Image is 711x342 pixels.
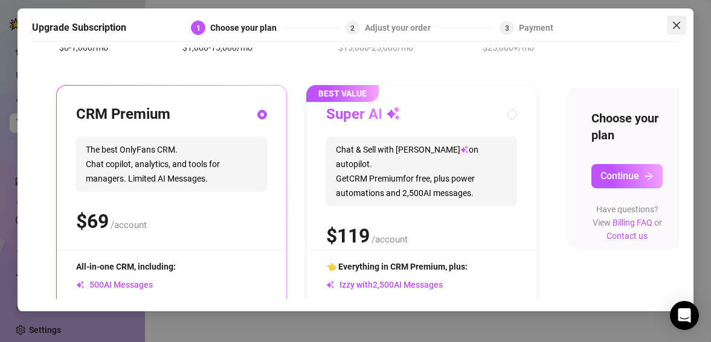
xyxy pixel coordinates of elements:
span: AI Messages [76,280,153,290]
span: 1 [196,24,201,33]
span: Izzy with AI Messages [326,280,443,290]
span: All-in-one CRM, including: [76,262,176,271]
div: Choose your plan [210,21,284,35]
span: check [76,299,85,307]
a: Billing FAQ [613,218,652,227]
span: /account [111,220,147,230]
span: Bump Fans (Unlimited messages) [326,298,465,308]
span: 2 [350,24,355,33]
span: $0-1,000/mo [59,41,108,54]
span: 3 [505,24,509,33]
button: Continuearrow-right [591,164,663,188]
span: The best OnlyFans CRM. Chat copilot, analytics, and tools for managers. Limited AI Messages. [76,136,267,192]
span: $15,000-25,000/mo [338,41,413,54]
h3: CRM Premium [76,105,170,124]
span: 👈 Everything in CRM Premium, plus: [326,262,468,271]
span: Have questions? View or [593,204,662,241]
h4: Choose your plan [591,110,663,144]
span: $1,000-15,000/mo [182,41,253,54]
span: $ [326,224,370,247]
span: $ [76,210,109,233]
div: Payment [519,21,553,35]
h3: Super AI [326,105,401,124]
span: Close [667,21,686,30]
span: Chat & Sell with [PERSON_NAME] on autopilot. Get CRM Premium for free, plus power automations and... [326,136,517,206]
div: Open Intercom Messenger [670,301,699,330]
span: $25,000+/mo [483,41,534,54]
a: Contact us [606,231,648,241]
div: Adjust your order [365,21,438,35]
span: close [672,21,681,30]
span: Chat Copilot [76,298,136,308]
h5: Upgrade Subscription [32,21,126,35]
span: Continue [600,170,639,182]
span: check [326,299,335,307]
button: Close [667,16,686,35]
span: arrow-right [644,171,654,181]
span: /account [372,234,408,245]
span: BEST VALUE [306,85,379,102]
